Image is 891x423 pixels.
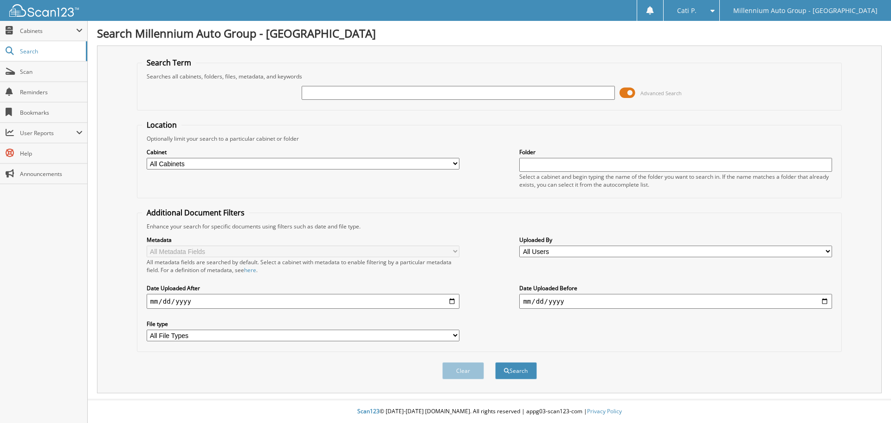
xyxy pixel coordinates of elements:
input: start [147,294,459,309]
label: Metadata [147,236,459,244]
button: Search [495,362,537,379]
legend: Search Term [142,58,196,68]
span: User Reports [20,129,76,137]
input: end [519,294,832,309]
legend: Location [142,120,181,130]
span: Reminders [20,88,83,96]
span: Millennium Auto Group - [GEOGRAPHIC_DATA] [733,8,878,13]
legend: Additional Document Filters [142,208,249,218]
a: here [244,266,256,274]
span: Advanced Search [640,90,682,97]
label: Date Uploaded After [147,284,459,292]
label: Cabinet [147,148,459,156]
div: Searches all cabinets, folders, files, metadata, and keywords [142,72,837,80]
div: All metadata fields are searched by default. Select a cabinet with metadata to enable filtering b... [147,258,459,274]
span: Cati P. [677,8,697,13]
div: Optionally limit your search to a particular cabinet or folder [142,135,837,143]
label: Uploaded By [519,236,832,244]
button: Clear [442,362,484,379]
div: © [DATE]-[DATE] [DOMAIN_NAME]. All rights reserved | appg03-scan123-com | [88,400,891,423]
div: Select a cabinet and begin typing the name of the folder you want to search in. If the name match... [519,173,832,189]
span: Help [20,150,83,157]
span: Scan [20,68,83,76]
img: scan123-logo-white.svg [9,4,79,17]
label: Date Uploaded Before [519,284,832,292]
h1: Search Millennium Auto Group - [GEOGRAPHIC_DATA] [97,26,882,41]
span: Cabinets [20,27,76,35]
span: Scan123 [357,407,380,415]
span: Announcements [20,170,83,178]
span: Bookmarks [20,109,83,117]
a: Privacy Policy [587,407,622,415]
label: Folder [519,148,832,156]
label: File type [147,320,459,328]
div: Enhance your search for specific documents using filters such as date and file type. [142,222,837,230]
span: Search [20,47,81,55]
